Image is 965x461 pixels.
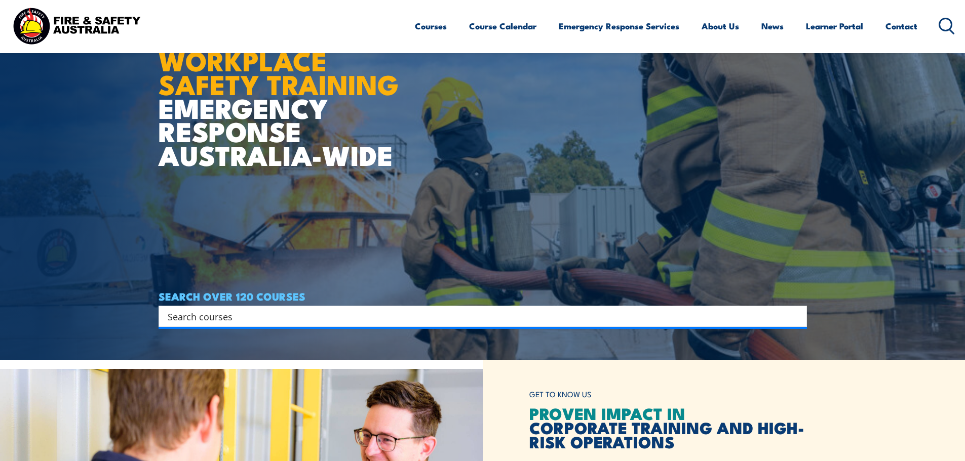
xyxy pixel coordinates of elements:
h4: SEARCH OVER 120 COURSES [159,290,807,302]
a: Learner Portal [806,13,863,39]
a: Course Calendar [469,13,536,39]
a: Contact [885,13,917,39]
a: About Us [702,13,739,39]
input: Search input [168,309,785,324]
span: PROVEN IMPACT IN [529,400,685,426]
a: Emergency Response Services [559,13,679,39]
a: Courses [415,13,447,39]
form: Search form [170,309,787,323]
h1: EMERGENCY RESPONSE AUSTRALIA-WIDE [159,23,406,166]
h2: CORPORATE TRAINING AND HIGH-RISK OPERATIONS [529,406,807,448]
h6: GET TO KNOW US [529,385,807,404]
strong: WORKPLACE SAFETY TRAINING [159,38,399,104]
button: Search magnifier button [789,309,803,323]
a: News [761,13,784,39]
